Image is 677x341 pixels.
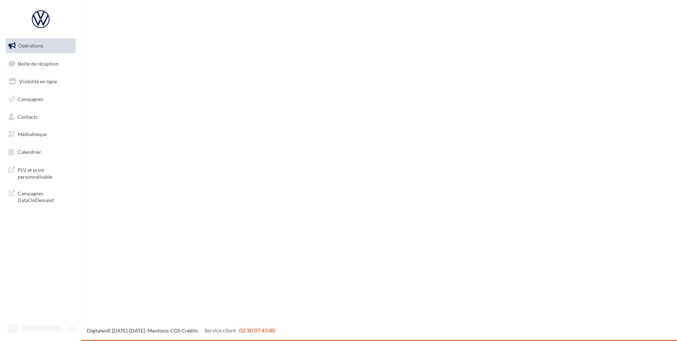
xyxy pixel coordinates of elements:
a: Campagnes DataOnDemand [4,186,77,207]
span: PLV et print personnalisable [18,165,73,180]
a: PLV et print personnalisable [4,162,77,183]
a: Calendrier [4,145,77,160]
a: Médiathèque [4,127,77,142]
span: Médiathèque [18,131,47,137]
a: Mentions [148,328,169,334]
a: Campagnes [4,92,77,107]
span: 02 30 07 43 80 [239,327,275,334]
a: Contacts [4,110,77,124]
a: Visibilité en ligne [4,74,77,89]
span: Opérations [18,43,43,49]
span: © [DATE]-[DATE] - - - [87,328,275,334]
a: CGS [170,328,180,334]
span: Boîte de réception [18,60,58,66]
span: Campagnes DataOnDemand [18,189,73,204]
span: Calendrier [18,149,41,155]
a: Boîte de réception [4,56,77,71]
span: Contacts [18,113,38,119]
a: Digitaleo [87,328,107,334]
a: Opérations [4,38,77,53]
span: Campagnes [18,96,43,102]
span: Visibilité en ligne [19,78,57,84]
a: Crédits [182,328,198,334]
span: Service client [204,327,236,334]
